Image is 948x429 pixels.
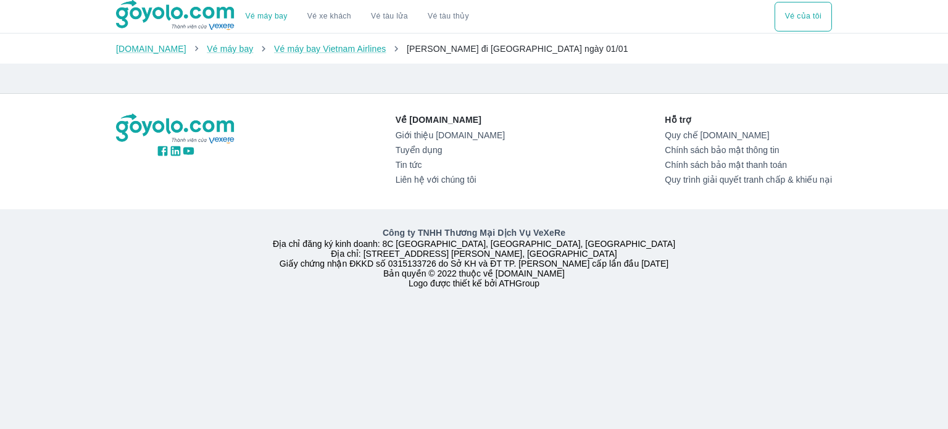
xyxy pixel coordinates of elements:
[274,44,386,54] a: Vé máy bay Vietnam Airlines
[665,160,832,170] a: Chính sách bảo mật thanh toán
[665,145,832,155] a: Chính sách bảo mật thông tin
[418,2,479,31] button: Vé tàu thủy
[396,114,505,126] p: Về [DOMAIN_NAME]
[775,2,832,31] button: Vé của tôi
[396,145,505,155] a: Tuyển dụng
[407,44,628,54] span: [PERSON_NAME] đi [GEOGRAPHIC_DATA] ngày 01/01
[665,130,832,140] a: Quy chế [DOMAIN_NAME]
[116,43,832,55] nav: breadcrumb
[246,12,288,21] a: Vé máy bay
[396,130,505,140] a: Giới thiệu [DOMAIN_NAME]
[396,175,505,185] a: Liên hệ với chúng tôi
[207,44,253,54] a: Vé máy bay
[118,227,829,239] p: Công ty TNHH Thương Mại Dịch Vụ VeXeRe
[396,160,505,170] a: Tin tức
[307,12,351,21] a: Vé xe khách
[361,2,418,31] a: Vé tàu lửa
[665,114,832,126] p: Hỗ trợ
[236,2,479,31] div: choose transportation mode
[109,227,839,288] div: Địa chỉ đăng ký kinh doanh: 8C [GEOGRAPHIC_DATA], [GEOGRAPHIC_DATA], [GEOGRAPHIC_DATA] Địa chỉ: [...
[116,114,236,144] img: logo
[116,44,186,54] a: [DOMAIN_NAME]
[665,175,832,185] a: Quy trình giải quyết tranh chấp & khiếu nại
[775,2,832,31] div: choose transportation mode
